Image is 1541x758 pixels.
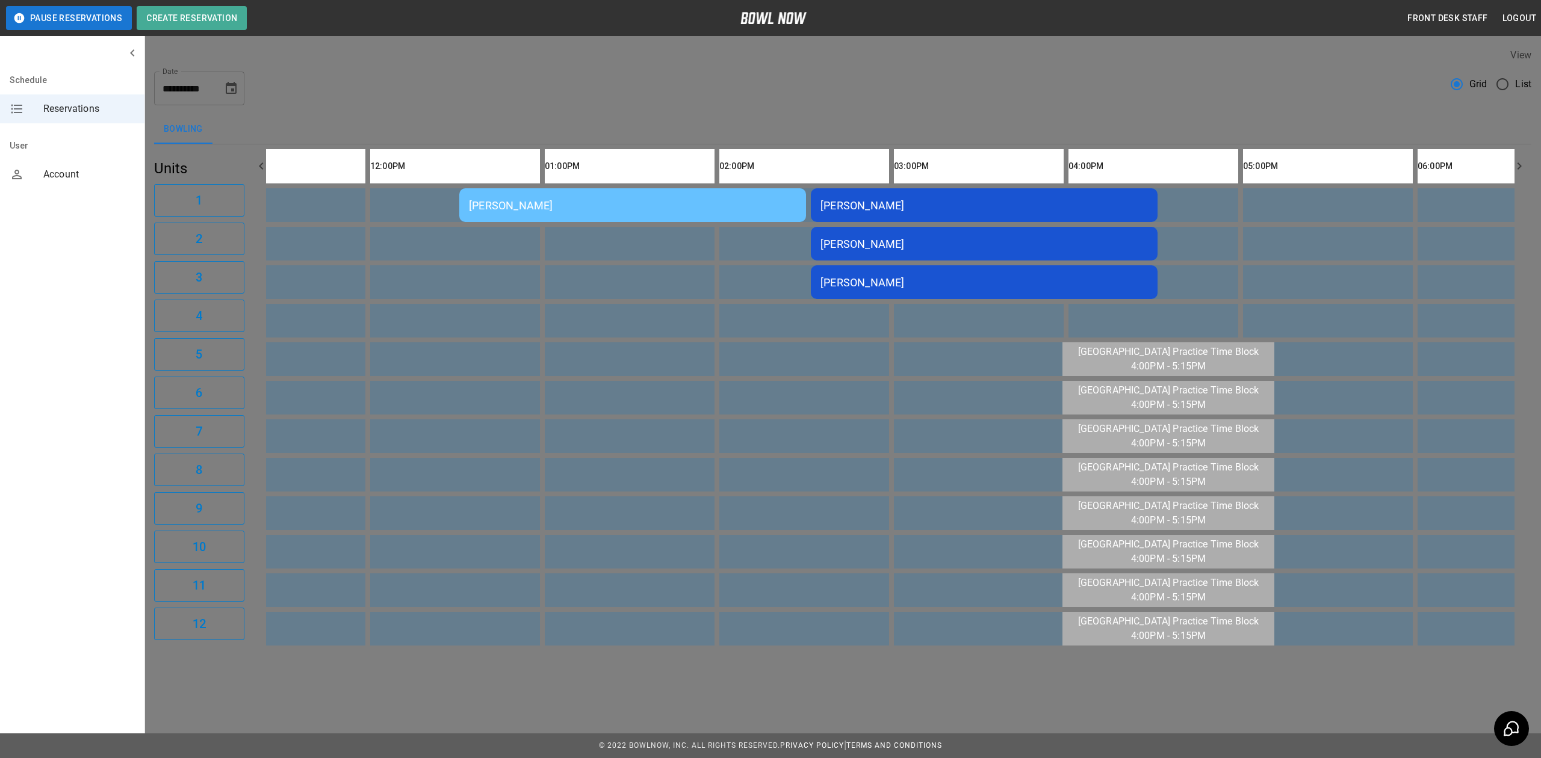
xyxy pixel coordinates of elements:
button: Create Reservation [137,6,247,30]
span: Grid [1469,77,1487,91]
th: 01:00PM [545,149,715,183]
h6: 6 [196,383,202,402]
h6: 3 [196,268,202,287]
span: Reservations [43,102,135,116]
span: List [1515,77,1531,91]
h6: 12 [193,614,206,633]
h6: 11 [193,576,206,595]
div: [PERSON_NAME] [820,199,1148,212]
div: [PERSON_NAME] [469,199,796,212]
th: 02:00PM [719,149,889,183]
a: Terms and Conditions [846,741,942,750]
div: [PERSON_NAME] [820,276,1148,289]
h6: 7 [196,422,202,441]
h6: 4 [196,306,202,325]
button: Pause Reservations [6,6,132,30]
a: Privacy Policy [780,741,844,750]
button: Bowling [154,115,212,144]
h6: 9 [196,499,202,518]
h6: 1 [196,191,202,210]
h6: 5 [196,345,202,364]
button: Front Desk Staff [1403,7,1492,29]
label: View [1510,49,1531,61]
h5: Units [154,159,244,178]
button: Logout [1498,7,1541,29]
th: 11:00AM [196,149,365,183]
th: 12:00PM [370,149,540,183]
h6: 10 [193,537,206,556]
h6: 2 [196,229,202,248]
div: [PERSON_NAME] [820,238,1148,250]
span: © 2022 BowlNow, Inc. All Rights Reserved. [599,741,780,750]
button: Choose date, selected date is Aug 21, 2025 [219,76,243,100]
span: Account [43,167,135,182]
img: logo [740,12,807,24]
h6: 8 [196,460,202,479]
div: inventory tabs [154,115,1531,144]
